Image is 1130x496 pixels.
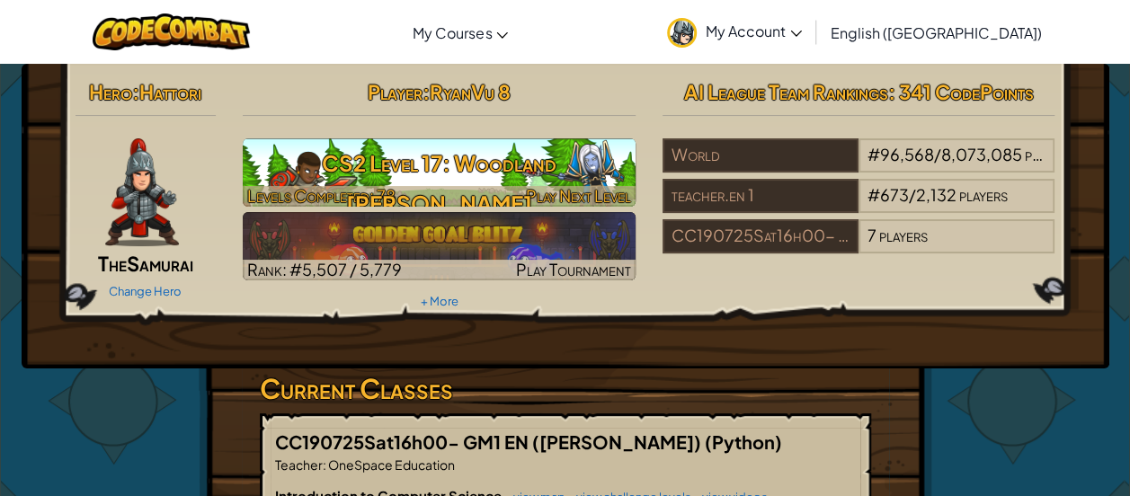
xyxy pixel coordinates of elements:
span: 8,073,085 [941,144,1022,164]
span: Play Tournament [516,259,631,279]
span: 673 [880,184,909,205]
span: 7 [868,225,876,245]
a: Play Next Level [243,138,636,207]
img: avatar [667,18,697,48]
a: Rank: #5,507 / 5,779Play Tournament [243,212,636,280]
span: : [132,79,139,104]
div: teacher.en 1 [663,179,859,213]
a: World#96,568/8,073,085players [663,155,1055,176]
span: Player [368,79,423,104]
span: My Account [706,22,802,40]
span: players [1025,144,1073,164]
span: My Courses [413,23,492,42]
span: # [868,184,880,205]
span: RyanVu 8 [430,79,511,104]
span: : [323,456,326,473]
a: CC190725Sat16h00- GM1 EN ([PERSON_NAME])7players [663,236,1055,257]
a: teacher.en 1#673/2,132players [663,196,1055,217]
img: samurai.pose.png [105,138,179,246]
span: / [909,184,916,205]
span: players [879,225,928,245]
span: AI League Team Rankings [684,79,888,104]
a: English ([GEOGRAPHIC_DATA]) [822,8,1051,57]
h3: CS2 Level 17: Woodland [PERSON_NAME] [243,143,636,224]
span: Samurai [127,251,193,276]
img: CodeCombat logo [93,13,250,50]
div: World [663,138,859,173]
div: CC190725Sat16h00- GM1 EN ([PERSON_NAME]) [663,219,859,253]
span: CC190725Sat16h00- GM1 EN ([PERSON_NAME]) [275,430,705,453]
img: Golden Goal [243,212,636,280]
a: Change Hero [109,284,182,298]
span: (Python) [705,430,782,453]
span: English ([GEOGRAPHIC_DATA]) [831,23,1042,42]
a: My Account [658,4,811,60]
span: 96,568 [880,144,934,164]
span: Rank: #5,507 / 5,779 [247,259,402,279]
a: My Courses [404,8,517,57]
span: 2,132 [916,184,956,205]
span: The [98,251,127,276]
a: + More [420,294,458,308]
span: : 341 CodePoints [888,79,1034,104]
span: Hattori [139,79,201,104]
span: OneSpace Education [326,456,455,473]
span: players [959,184,1008,205]
h3: Current Classes [260,368,871,409]
img: CS2 Level 17: Woodland Cleaver [243,138,636,207]
span: / [934,144,941,164]
span: : [423,79,430,104]
span: Teacher [275,456,323,473]
span: # [868,144,880,164]
span: Hero [89,79,132,104]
